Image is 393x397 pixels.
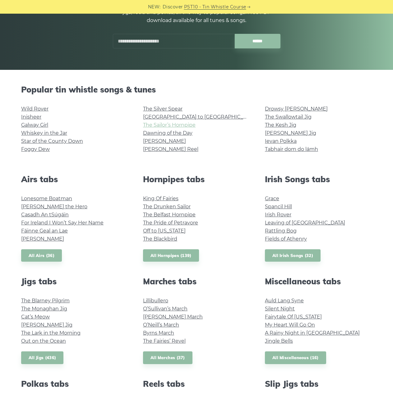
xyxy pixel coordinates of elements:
a: Wild Rover [21,106,49,112]
a: Whiskey in the Jar [21,130,67,136]
h2: Reels tabs [143,379,250,389]
h2: Polkas tabs [21,379,128,389]
a: Out on the Ocean [21,338,66,344]
span: NEW: [148,3,161,11]
a: Silent Night [265,306,295,312]
a: All Hornpipes (139) [143,249,199,262]
a: O’Neill’s March [143,322,179,328]
a: Cat’s Meow [21,314,50,320]
a: Foggy Dew [21,146,50,152]
a: Spancil Hill [265,204,292,210]
a: Lonesome Boatman [21,196,72,201]
a: Byrns March [143,330,174,336]
a: The Blarney Pilgrim [21,298,70,304]
h2: Popular tin whistle songs & tunes [21,85,372,94]
h2: Airs tabs [21,174,128,184]
a: [PERSON_NAME] [21,236,64,242]
a: Dawning of the Day [143,130,192,136]
a: King Of Fairies [143,196,178,201]
a: Irish Rover [265,212,291,218]
a: All Miscellaneous (16) [265,351,326,364]
a: The Fairies’ Revel [143,338,186,344]
a: [PERSON_NAME] Jig [265,130,316,136]
a: The Belfast Hornpipe [143,212,196,218]
h2: Marches tabs [143,277,250,286]
a: Galway Girl [21,122,48,128]
a: [PERSON_NAME] Jig [21,322,72,328]
a: The Drunken Sailor [143,204,191,210]
a: Fields of Athenry [265,236,307,242]
h2: Slip Jigs tabs [265,379,372,389]
h2: Hornpipes tabs [143,174,250,184]
a: Grace [265,196,279,201]
a: Jingle Bells [265,338,293,344]
a: Fairytale Of [US_STATE] [265,314,322,320]
a: Leaving of [GEOGRAPHIC_DATA] [265,220,345,226]
a: All Jigs (436) [21,351,63,364]
a: [GEOGRAPHIC_DATA] to [GEOGRAPHIC_DATA] [143,114,258,120]
a: The Silver Spear [143,106,183,112]
a: Rattling Bog [265,228,297,234]
a: PST10 - Tin Whistle Course [184,3,246,11]
a: The Pride of Petravore [143,220,198,226]
a: My Heart Will Go On [265,322,315,328]
a: The Swallowtail Jig [265,114,312,120]
a: All Irish Songs (32) [265,249,321,262]
a: [PERSON_NAME] the Hero [21,204,87,210]
a: Lillibullero [143,298,168,304]
a: Inisheer [21,114,41,120]
a: All Airs (36) [21,249,62,262]
a: The Monaghan Jig [21,306,67,312]
a: [PERSON_NAME] [143,138,186,144]
a: Auld Lang Syne [265,298,304,304]
a: The Kesh Jig [265,122,296,128]
a: Casadh An tSúgáin [21,212,69,218]
a: The Blackbird [143,236,177,242]
a: Tabhair dom do lámh [265,146,318,152]
a: Star of the County Down [21,138,83,144]
a: The Sailor’s Hornpipe [143,122,196,128]
a: Drowsy [PERSON_NAME] [265,106,328,112]
a: [PERSON_NAME] March [143,314,203,320]
a: O’Sullivan’s March [143,306,187,312]
a: Fáinne Geal an Lae [21,228,68,234]
h2: Miscellaneous tabs [265,277,372,286]
h2: Irish Songs tabs [265,174,372,184]
a: A Rainy Night in [GEOGRAPHIC_DATA] [265,330,360,336]
a: Ievan Polkka [265,138,297,144]
span: Discover [163,3,183,11]
a: The Lark in the Morning [21,330,81,336]
a: All Marches (37) [143,351,192,364]
a: For Ireland I Won’t Say Her Name [21,220,104,226]
h2: Jigs tabs [21,277,128,286]
a: Off to [US_STATE] [143,228,186,234]
a: [PERSON_NAME] Reel [143,146,198,152]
